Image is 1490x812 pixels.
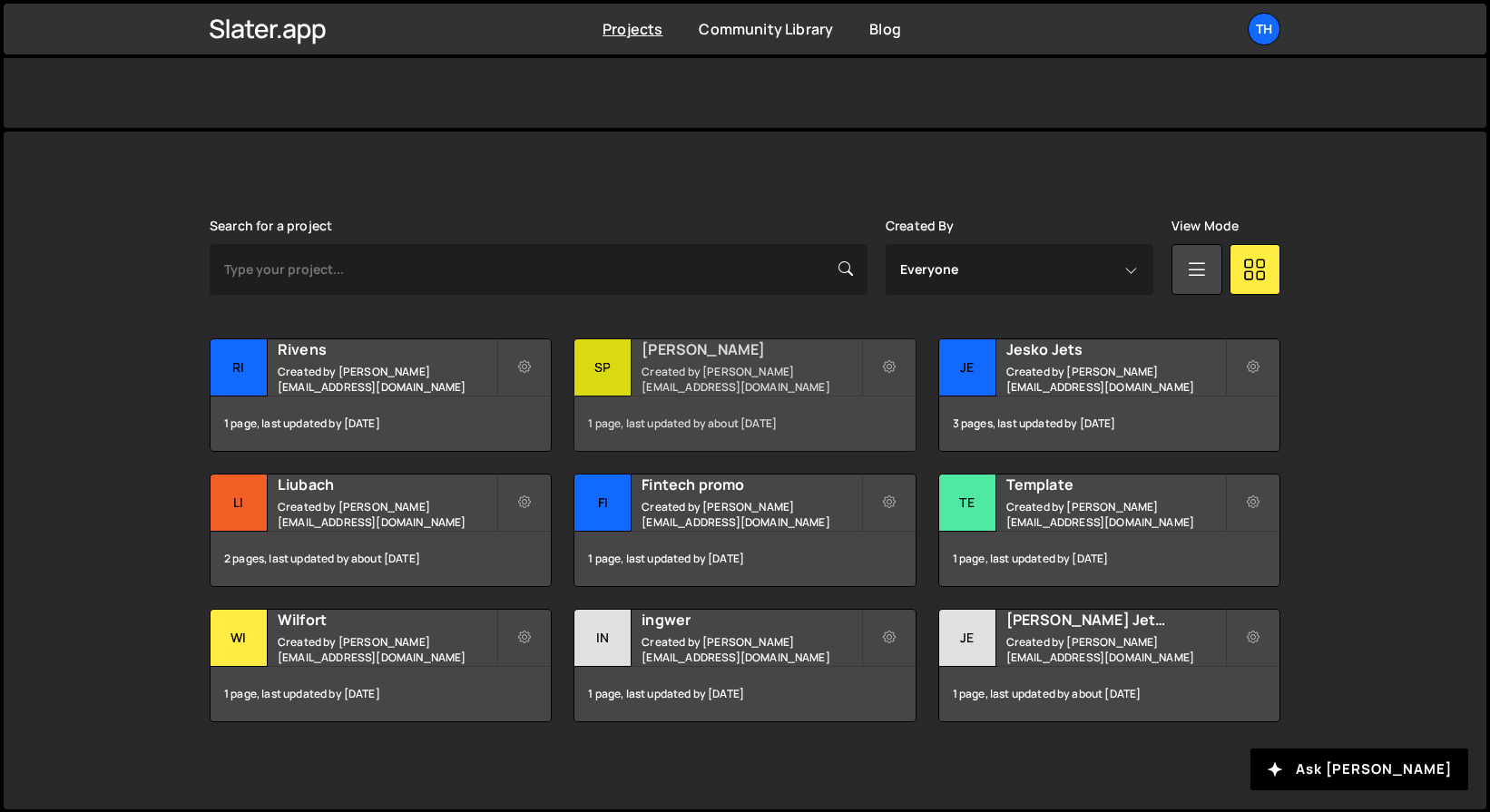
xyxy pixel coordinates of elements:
[1006,499,1225,530] small: Created by [PERSON_NAME][EMAIL_ADDRESS][DOMAIN_NAME]
[211,474,268,532] div: Li
[278,499,496,530] small: Created by [PERSON_NAME][EMAIL_ADDRESS][DOMAIN_NAME]
[642,364,860,395] small: Created by [PERSON_NAME][EMAIL_ADDRESS][DOMAIN_NAME]
[1006,364,1225,395] small: Created by [PERSON_NAME][EMAIL_ADDRESS][DOMAIN_NAME]
[699,19,833,39] a: Community Library
[938,338,1280,452] a: Je Jesko Jets Created by [PERSON_NAME][EMAIL_ADDRESS][DOMAIN_NAME] 3 pages, last updated by [DATE]
[574,339,632,396] div: Sp
[886,219,955,233] label: Created By
[642,499,860,530] small: Created by [PERSON_NAME][EMAIL_ADDRESS][DOMAIN_NAME]
[211,610,268,667] div: Wi
[211,667,551,721] div: 1 page, last updated by [DATE]
[603,19,662,39] a: Projects
[938,474,1280,587] a: Te Template Created by [PERSON_NAME][EMAIL_ADDRESS][DOMAIN_NAME] 1 page, last updated by [DATE]
[210,474,552,587] a: Li Liubach Created by [PERSON_NAME][EMAIL_ADDRESS][DOMAIN_NAME] 2 pages, last updated by about [D...
[211,396,551,451] div: 1 page, last updated by [DATE]
[1006,474,1225,494] h2: Template
[210,244,868,295] input: Type your project...
[642,474,860,494] h2: Fintech promo
[574,532,915,586] div: 1 page, last updated by [DATE]
[939,339,996,396] div: Je
[573,338,916,452] a: Sp [PERSON_NAME] Created by [PERSON_NAME][EMAIL_ADDRESS][DOMAIN_NAME] 1 page, last updated by abo...
[869,19,901,39] a: Blog
[1171,219,1239,233] label: View Mode
[1250,748,1468,790] button: Ask [PERSON_NAME]
[573,609,916,722] a: in ingwer Created by [PERSON_NAME][EMAIL_ADDRESS][DOMAIN_NAME] 1 page, last updated by [DATE]
[210,609,552,722] a: Wi Wilfort Created by [PERSON_NAME][EMAIL_ADDRESS][DOMAIN_NAME] 1 page, last updated by [DATE]
[642,610,860,630] h2: ingwer
[211,339,268,396] div: Ri
[573,474,916,587] a: Fi Fintech promo Created by [PERSON_NAME][EMAIL_ADDRESS][DOMAIN_NAME] 1 page, last updated by [DATE]
[1006,610,1225,630] h2: [PERSON_NAME] Jets — Coming soon
[939,474,996,532] div: Te
[1006,339,1225,359] h2: Jesko Jets
[278,634,496,665] small: Created by [PERSON_NAME][EMAIL_ADDRESS][DOMAIN_NAME]
[939,532,1279,586] div: 1 page, last updated by [DATE]
[278,339,496,359] h2: Rivens
[210,219,332,233] label: Search for a project
[642,339,860,359] h2: [PERSON_NAME]
[574,396,915,451] div: 1 page, last updated by about [DATE]
[938,609,1280,722] a: Je [PERSON_NAME] Jets — Coming soon Created by [PERSON_NAME][EMAIL_ADDRESS][DOMAIN_NAME] 1 page, ...
[574,667,915,721] div: 1 page, last updated by [DATE]
[278,610,496,630] h2: Wilfort
[278,474,496,494] h2: Liubach
[939,667,1279,721] div: 1 page, last updated by about [DATE]
[1248,13,1280,45] a: Th
[278,364,496,395] small: Created by [PERSON_NAME][EMAIL_ADDRESS][DOMAIN_NAME]
[574,474,632,532] div: Fi
[939,610,996,667] div: Je
[939,396,1279,451] div: 3 pages, last updated by [DATE]
[211,532,551,586] div: 2 pages, last updated by about [DATE]
[1006,634,1225,665] small: Created by [PERSON_NAME][EMAIL_ADDRESS][DOMAIN_NAME]
[210,338,552,452] a: Ri Rivens Created by [PERSON_NAME][EMAIL_ADDRESS][DOMAIN_NAME] 1 page, last updated by [DATE]
[642,634,860,665] small: Created by [PERSON_NAME][EMAIL_ADDRESS][DOMAIN_NAME]
[574,610,632,667] div: in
